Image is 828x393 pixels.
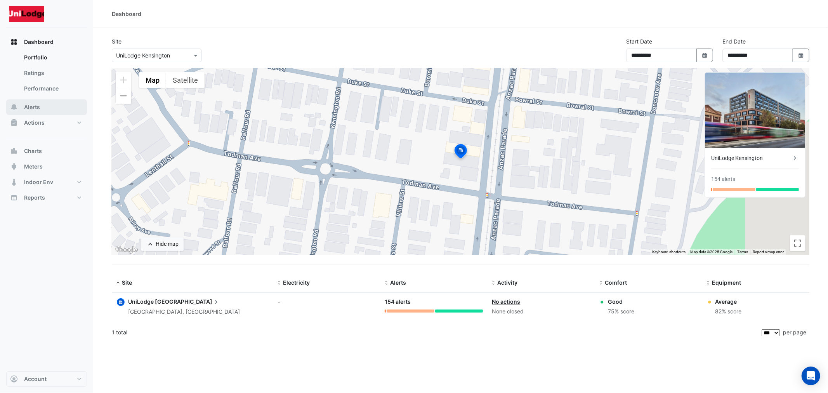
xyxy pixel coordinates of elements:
fa-icon: Select Date [701,52,708,59]
button: Keyboard shortcuts [652,249,686,255]
span: Equipment [712,279,741,286]
app-icon: Indoor Env [10,178,18,186]
a: No actions [492,298,521,305]
span: per page [783,329,806,336]
span: Activity [498,279,518,286]
button: Charts [6,143,87,159]
div: Dashboard [6,50,87,99]
div: Open Intercom Messenger [802,367,820,385]
button: Reports [6,190,87,205]
div: None closed [492,307,590,316]
button: Zoom out [116,88,131,104]
button: Indoor Env [6,174,87,190]
a: Ratings [18,65,87,81]
button: Hide map [141,237,184,251]
img: Google [114,245,139,255]
a: Terms (opens in new tab) [737,250,748,254]
span: Alerts [24,103,40,111]
div: Dashboard [112,10,141,18]
button: Show satellite imagery [166,72,205,88]
app-icon: Reports [10,194,18,202]
span: Dashboard [24,38,54,46]
app-icon: Meters [10,163,18,170]
button: Meters [6,159,87,174]
fa-icon: Select Date [798,52,805,59]
span: Actions [24,119,45,127]
app-icon: Actions [10,119,18,127]
a: Performance [18,81,87,96]
label: Site [112,37,122,45]
a: Open this area in Google Maps (opens a new window) [114,245,139,255]
span: Comfort [605,279,627,286]
div: 75% score [608,307,634,316]
span: [GEOGRAPHIC_DATA] [155,297,220,306]
div: Good [608,297,634,306]
span: Alerts [390,279,406,286]
img: Company Logo [9,6,44,22]
app-icon: Dashboard [10,38,18,46]
button: Show street map [139,72,166,88]
a: Portfolio [18,50,87,65]
span: Meters [24,163,43,170]
span: Reports [24,194,45,202]
div: [GEOGRAPHIC_DATA], [GEOGRAPHIC_DATA] [128,308,240,316]
span: Site [122,279,132,286]
button: Account [6,371,87,387]
button: Alerts [6,99,87,115]
a: Report a map error [753,250,784,254]
span: Map data ©2025 Google [690,250,733,254]
div: Average [715,297,742,306]
span: Charts [24,147,42,155]
div: 154 alerts [385,297,483,306]
img: site-pin-selected.svg [452,143,469,162]
app-icon: Charts [10,147,18,155]
app-icon: Alerts [10,103,18,111]
span: Indoor Env [24,178,53,186]
button: Dashboard [6,34,87,50]
div: 82% score [715,307,742,316]
img: UniLodge Kensington [705,73,805,148]
div: 154 alerts [711,175,735,183]
label: End Date [722,37,746,45]
div: 1 total [112,323,760,342]
div: - [278,297,375,306]
button: Actions [6,115,87,130]
label: Start Date [626,37,652,45]
div: Hide map [156,240,179,248]
span: Electricity [283,279,310,286]
span: UniLodge [128,298,154,305]
button: Toggle fullscreen view [790,235,805,251]
div: UniLodge Kensington [711,154,791,162]
span: Account [24,375,47,383]
button: Zoom in [116,72,131,88]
